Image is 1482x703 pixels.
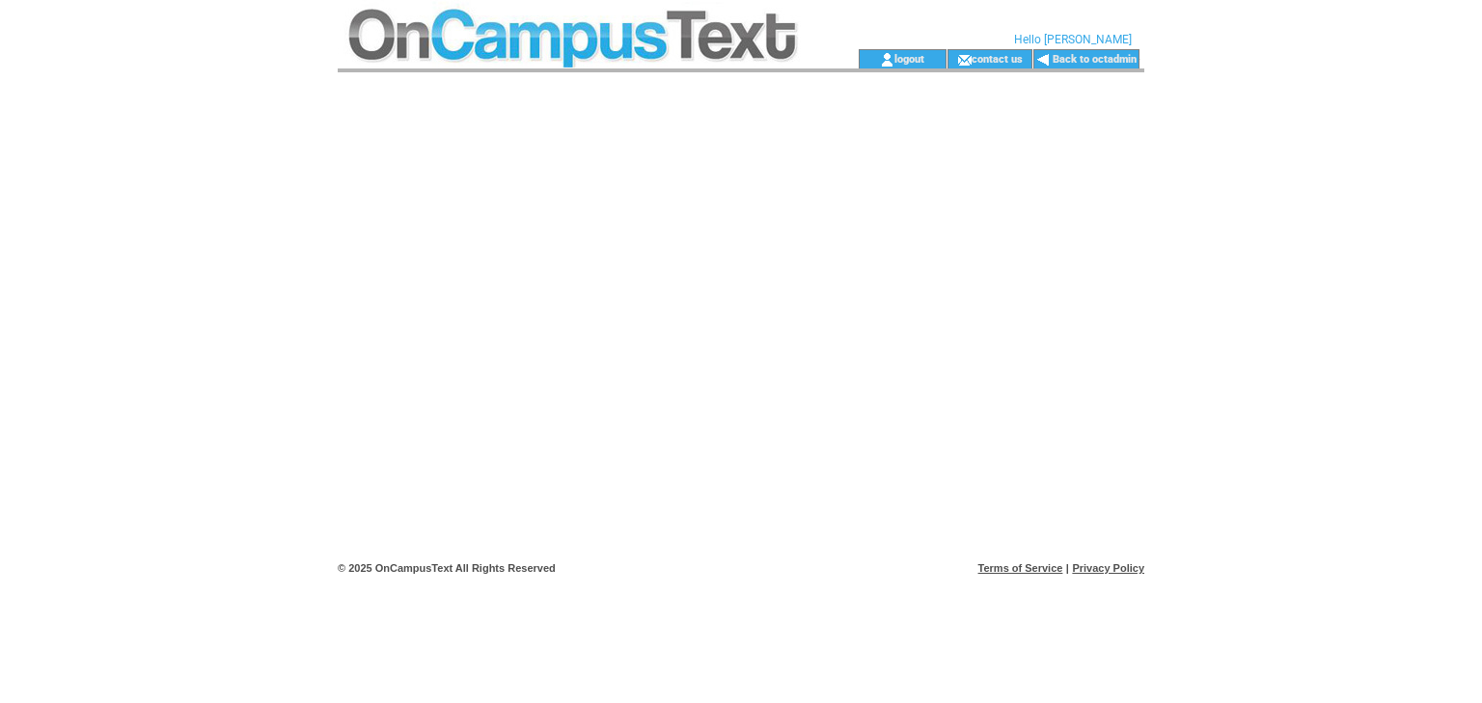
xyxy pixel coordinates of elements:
[972,52,1023,65] a: contact us
[1036,52,1051,68] img: backArrow.gif
[338,562,556,574] span: © 2025 OnCampusText All Rights Reserved
[957,52,972,68] img: contact_us_icon.gif
[1066,562,1069,574] span: |
[978,562,1063,574] a: Terms of Service
[880,52,894,68] img: account_icon.gif
[1072,562,1144,574] a: Privacy Policy
[1014,33,1132,46] span: Hello [PERSON_NAME]
[1053,53,1137,66] a: Back to octadmin
[894,52,924,65] a: logout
